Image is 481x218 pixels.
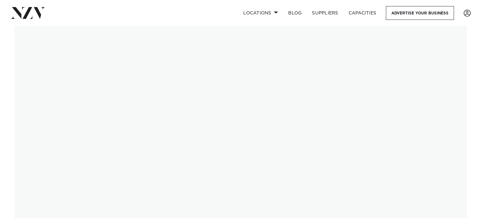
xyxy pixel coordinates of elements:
[10,7,45,19] img: nzv-logo.png
[283,6,307,20] a: BLOG
[386,6,454,20] a: Advertise your business
[343,6,382,20] a: Capacities
[307,6,343,20] a: SUPPLIERS
[238,6,283,20] a: Locations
